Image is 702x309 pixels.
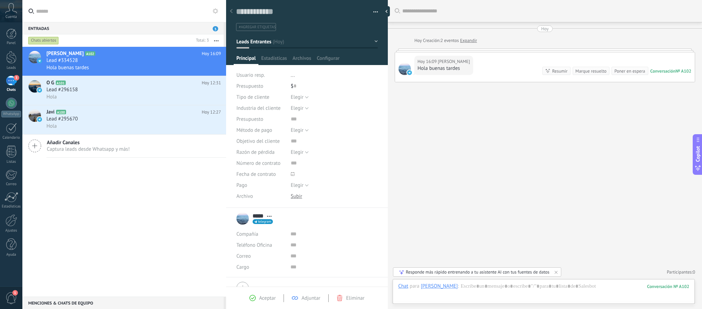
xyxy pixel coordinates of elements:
span: Cuenta [6,15,17,19]
div: Hola buenas tardes [417,65,470,72]
span: telegram [258,220,271,223]
span: #agregar etiquetas [239,25,276,30]
span: Elegir [291,94,304,100]
div: Presupuesto [236,114,286,125]
img: telegram-sm.svg [407,70,412,75]
img: icon [37,88,42,93]
span: A100 [56,110,66,114]
div: Usuario resp. [236,70,286,81]
button: Elegir [291,92,309,103]
span: Lead #295670 [46,116,78,122]
div: $ [291,81,378,92]
span: Configurar [317,55,339,65]
div: Ajustes [1,228,21,233]
div: Calendario [1,136,21,140]
div: 102 [647,284,689,289]
div: Poner en espera [614,68,645,74]
span: Correo [236,253,251,259]
button: Elegir [291,147,309,158]
span: : [458,283,459,290]
button: Más [209,34,224,47]
span: Añadir Canales [47,139,130,146]
span: Tipo de cliente [236,95,269,100]
span: O G [46,79,54,86]
span: Teléfono Oficina [236,242,272,248]
span: Hola [46,123,57,129]
div: Archivo [236,191,286,202]
span: Elegir [291,127,304,134]
span: [PERSON_NAME] [46,50,84,57]
div: Presupuesto [236,81,286,92]
div: Método de pago [236,125,286,136]
span: 3 [213,26,218,31]
div: Razón de pérdida [236,147,286,158]
span: A101 [56,81,66,85]
span: 0 [693,269,695,275]
span: Archivo [236,194,253,199]
div: Entradas [22,22,224,34]
div: Leads [1,66,21,70]
span: 1 [12,290,18,296]
div: Hoy 16:09 [417,58,438,65]
a: avatariconJaviA100Hoy 12:27Lead #295670Hola [22,105,226,134]
div: Compañía [236,228,285,239]
div: Menciones & Chats de equipo [22,297,224,309]
span: ... [291,72,295,78]
span: Aceptar [259,295,276,301]
div: Marque resuelto [575,68,606,74]
div: Estadísticas [1,204,21,209]
button: Teléfono Oficina [236,239,272,251]
div: Cargo [236,262,285,273]
div: Chats [1,88,21,92]
span: A102 [85,51,95,56]
div: Hoy [414,37,423,44]
button: Correo [236,251,251,262]
span: Lead #296158 [46,86,78,93]
span: para [410,283,419,290]
div: Fecha de contrato [236,169,286,180]
span: Archivos [292,55,311,65]
div: Objetivo del cliente [236,136,286,147]
span: Número de contrato [236,161,280,166]
div: Responde más rápido entrenando a tu asistente AI con tus fuentes de datos [406,269,549,275]
span: Lead #334528 [46,57,78,64]
div: Tipo de cliente [236,92,286,103]
span: 2 eventos [440,37,459,44]
button: Elegir [291,103,309,114]
div: Resumir [552,68,567,74]
span: Elegir [291,105,304,111]
button: Elegir [291,125,309,136]
a: Expandir [460,37,477,44]
button: Elegir [291,180,309,191]
span: Elegir [291,182,304,189]
span: Julio [438,58,470,65]
div: Julio [421,283,458,289]
span: Estadísticas [261,55,287,65]
span: Elegir [291,149,304,156]
span: Presupuesto [236,83,263,89]
span: Eliminar [346,295,364,301]
div: Chats abiertos [28,36,59,45]
span: Fecha de contrato [236,172,276,177]
div: Conversación [650,68,676,74]
span: Presupuesto [236,117,263,122]
span: Objetivo del cliente [236,139,280,144]
span: Industria del cliente [236,106,280,111]
div: Panel [1,41,21,45]
img: icon [37,58,42,63]
div: Creación: [414,37,477,44]
span: Hoy 12:31 [202,79,221,86]
span: Principal [236,55,256,65]
span: Adjuntar [301,295,320,301]
span: Usuario resp. [236,72,265,78]
span: 3 [14,75,19,81]
span: Cargo [236,265,249,270]
a: avataricon[PERSON_NAME]A102Hoy 16:09Lead #334528Hola buenas tardes [22,47,226,76]
div: № A102 [676,68,691,74]
span: Hoy 12:27 [202,109,221,116]
div: WhatsApp [1,111,21,117]
span: Captura leads desde Whatsapp y más! [47,146,130,152]
div: Hoy [541,25,549,32]
span: Javi [46,109,55,116]
a: Participantes:0 [667,269,695,275]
